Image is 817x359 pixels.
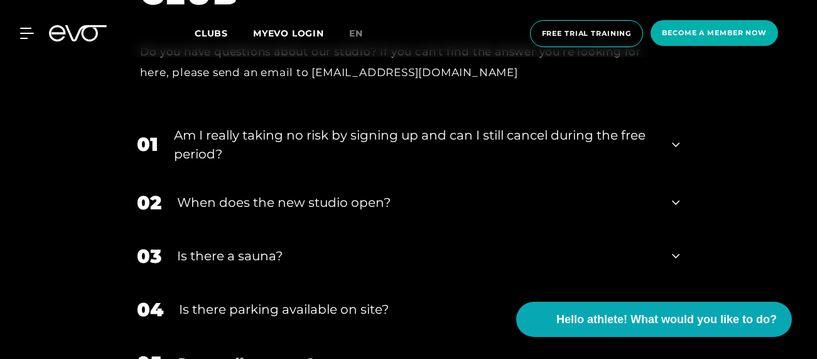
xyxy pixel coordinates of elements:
[516,302,792,337] button: Hello athlete! What would you like to do?
[180,302,389,317] font: Is there parking available on site?
[138,298,164,321] font: 04
[141,45,642,78] font: Do you have questions about our studio? If you can't find the answer you're looking for here, ple...
[647,20,782,47] a: Become a member now
[556,313,777,326] font: Hello athlete! What would you like to do?
[253,28,324,39] a: MYEVO LOGIN
[138,245,162,268] font: 03
[662,28,767,37] font: Become a member now
[542,29,632,38] font: Free trial training
[175,128,646,162] font: Am I really taking no risk by signing up and can I still cancel during the free period?
[138,191,162,214] font: 02
[526,20,647,47] a: Free trial training
[195,28,228,39] font: Clubs
[349,26,378,41] a: en
[195,27,253,39] a: Clubs
[349,28,363,39] font: en
[138,133,159,156] font: 01
[178,195,391,210] font: When does the new studio open?
[178,248,283,263] font: Is there a sauna?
